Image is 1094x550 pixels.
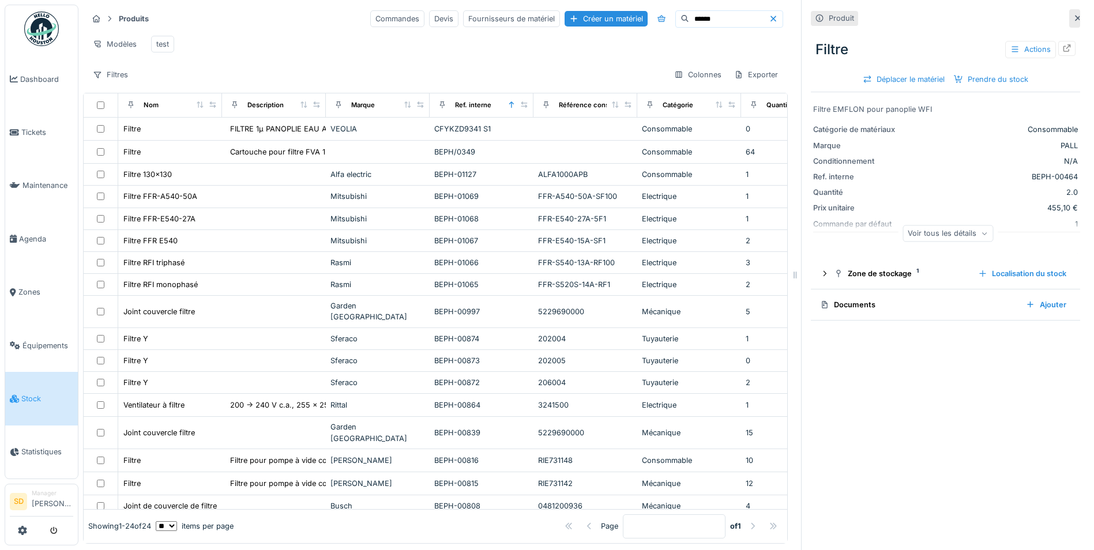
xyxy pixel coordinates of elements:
div: Tuyauterie [642,355,736,366]
div: Consommable [642,146,736,157]
div: Filtres [88,66,133,83]
div: 1 [746,333,840,344]
div: 3 [746,257,840,268]
div: BEPH-00464 [904,171,1078,182]
div: Voir tous les détails [903,225,993,242]
div: Quantité [766,100,794,110]
div: Exporter [729,66,783,83]
div: Fournisseurs de matériel [463,10,560,27]
strong: Produits [114,13,153,24]
div: BEPH-01127 [434,169,529,180]
div: Catégorie de matériaux [813,124,900,135]
div: 2 [746,235,840,246]
div: 1 [746,213,840,224]
div: 10 [746,455,840,466]
span: Agenda [19,233,73,244]
li: [PERSON_NAME] [32,489,73,514]
div: 4 [746,500,840,511]
div: Electrique [642,400,736,410]
div: FILTRE 1µ PANOPLIE EAU ADOUCIE [230,123,355,134]
div: FFR-S540-13A-RF100 [538,257,633,268]
a: Stock [5,372,78,425]
div: 0 [746,123,840,134]
div: ALFA1000APB [538,169,633,180]
div: 15 [746,427,840,438]
div: 455,10 € [904,202,1078,213]
div: BEPH-00873 [434,355,529,366]
div: Rasmi [330,279,425,290]
div: BEPH-00864 [434,400,529,410]
div: Ref. interne [455,100,491,110]
div: Sferaco [330,355,425,366]
div: Filtre [123,123,141,134]
div: BEPH-01066 [434,257,529,268]
div: Electrique [642,235,736,246]
div: Tuyauterie [642,333,736,344]
div: Description [247,100,284,110]
div: Consommable [904,124,1078,135]
div: Filtre EMFLON pour panoplie WFI [813,104,1078,115]
div: BEPH-01067 [434,235,529,246]
div: 206004 [538,377,633,388]
div: Déplacer le matériel [858,71,949,87]
div: 5229690000 [538,306,633,317]
div: Electrique [642,257,736,268]
div: BEPH-00816 [434,455,529,466]
div: Ventilateur à filtre [123,400,185,410]
div: Mitsubishi [330,213,425,224]
div: Electrique [642,191,736,202]
a: Dashboard [5,52,78,106]
div: 0 [746,355,840,366]
div: PALL [904,140,1078,151]
div: CFYKZD9341 S1 [434,123,529,134]
div: Garden [GEOGRAPHIC_DATA] [330,421,425,443]
div: Filtre pour pompe à vide compteurs particulaire... [230,455,404,466]
div: 12 [746,478,840,489]
div: Mécanique [642,306,736,317]
div: Produit [829,13,854,24]
div: Filtre [811,35,1080,65]
div: BEPH-00839 [434,427,529,438]
div: 1 [746,400,840,410]
div: VEOLIA [330,123,425,134]
div: Quantité [813,187,900,198]
div: 2 [746,377,840,388]
div: Commandes [370,10,424,27]
div: Créer un matériel [565,11,648,27]
div: 202005 [538,355,633,366]
div: BEPH-00997 [434,306,529,317]
div: Marque [351,100,375,110]
div: Garden [GEOGRAPHIC_DATA] [330,300,425,322]
div: Filtre [123,478,141,489]
div: Cartouche pour filtre FVA 12 - FVA 34 - dia ext... [230,146,402,157]
div: 1 [746,169,840,180]
div: Consommable [642,123,736,134]
span: Stock [21,393,73,404]
div: BEPH-01068 [434,213,529,224]
div: Devis [429,10,458,27]
div: Filtre FFR-A540-50A [123,191,197,202]
summary: DocumentsAjouter [815,294,1076,315]
div: Rasmi [330,257,425,268]
div: Filtre FFR-E540-27A [123,213,196,224]
div: Actions [1005,41,1056,58]
div: Documents [820,299,1017,310]
a: SD Manager[PERSON_NAME] [10,489,73,517]
div: RIE731142 [538,478,633,489]
div: Page [601,521,618,532]
div: [PERSON_NAME] [330,478,425,489]
div: RIE731148 [538,455,633,466]
div: BEPH-00874 [434,333,529,344]
div: FFR-A540-50A-SF100 [538,191,633,202]
div: Ref. interne [813,171,900,182]
div: Filtre pour pompe à vide compteurs particulaire... [230,478,404,489]
div: FFR-E540-27A-5F1 [538,213,633,224]
div: Mécanique [642,478,736,489]
a: Statistiques [5,425,78,479]
summary: Zone de stockage1Localisation du stock [815,263,1076,284]
div: Joint de couvercle de filtre [123,500,217,511]
div: Filtre Y [123,355,148,366]
strong: of 1 [730,521,741,532]
div: 5 [746,306,840,317]
div: test [156,39,169,50]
